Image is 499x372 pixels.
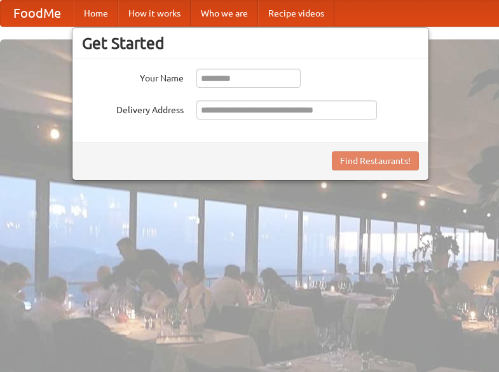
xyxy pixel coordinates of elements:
[118,1,191,26] a: How it works
[82,34,419,53] h3: Get Started
[258,1,334,26] a: Recipe videos
[74,1,118,26] a: Home
[82,100,184,116] label: Delivery Address
[332,151,419,170] button: Find Restaurants!
[1,1,74,26] a: FoodMe
[191,1,258,26] a: Who we are
[82,69,184,85] label: Your Name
